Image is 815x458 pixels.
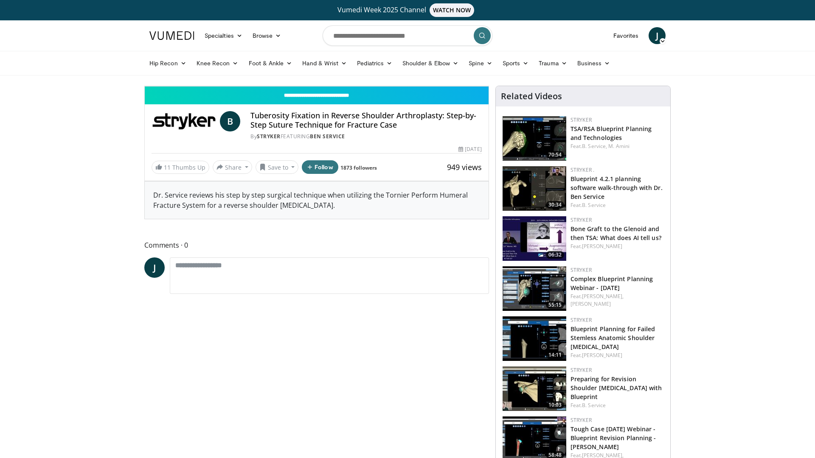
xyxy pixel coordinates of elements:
[570,416,592,424] a: Stryker
[503,366,566,411] a: 10:03
[458,145,481,153] div: [DATE]
[546,151,564,159] span: 70:54
[546,401,564,409] span: 10:03
[244,55,298,72] a: Foot & Ankle
[144,240,489,251] span: Comments 0
[582,243,622,250] a: [PERSON_NAME]
[144,55,191,72] a: Hip Recon
[534,55,572,72] a: Trauma
[220,111,240,131] a: B
[503,166,566,211] img: 9fb1103d-667f-4bf7-ae7b-90017cecf1e6.150x105_q85_crop-smart_upscale.jpg
[546,351,564,359] span: 14:11
[302,160,338,174] button: Follow
[340,164,377,171] a: 1873 followers
[570,125,652,142] a: TSA/RSA Blueprint Planning and Technologies
[570,225,661,242] a: Bone Graft to the Glenoid and then TSA: What does AI tell us?
[608,27,644,44] a: Favorites
[352,55,397,72] a: Pediatrics
[570,166,595,173] a: Stryker .
[151,3,664,17] a: Vumedi Week 2025 ChannelWATCH NOW
[200,27,247,44] a: Specialties
[582,293,624,300] a: [PERSON_NAME],
[570,316,592,324] a: Stryker
[256,160,299,174] button: Save to
[503,166,566,211] a: 30:34
[503,366,566,411] img: 0f69fe2a-38d7-489e-a6af-c6fe0aaf151e.150x105_q85_crop-smart_upscale.jpg
[570,425,656,451] a: Tough Case [DATE] Webinar - Blueprint Revision Planning - [PERSON_NAME]
[501,91,562,101] h4: Related Videos
[503,216,566,261] a: 06:32
[503,316,566,361] a: 14:11
[570,275,653,292] a: Complex Blueprint Planning Webinar - [DATE]
[152,161,209,174] a: 11 Thumbs Up
[250,133,481,140] div: By FEATURING
[649,27,666,44] a: J
[144,257,165,278] a: J
[430,3,475,17] span: WATCH NOW
[213,160,252,174] button: Share
[570,402,663,409] div: Feat.
[546,301,564,309] span: 55:15
[608,142,630,150] a: M. Amini
[546,201,564,209] span: 30:34
[503,266,566,311] img: 2640b230-daff-4365-83bd-21e2b960ecb5.150x105_q85_crop-smart_upscale.jpg
[582,402,606,409] a: B. Service
[503,116,566,161] img: a4d3b802-610a-4c4d-91a4-ffc1b6f0ec47.150x105_q85_crop-smart_upscale.jpg
[546,251,564,259] span: 06:32
[503,116,566,161] a: 70:54
[497,55,534,72] a: Sports
[152,111,216,131] img: Stryker
[570,266,592,274] a: Stryker
[191,55,244,72] a: Knee Recon
[447,162,482,172] span: 949 views
[297,55,352,72] a: Hand & Wrist
[570,216,592,223] a: Stryker
[570,243,663,250] div: Feat.
[257,133,281,140] a: Stryker
[570,116,592,123] a: Stryker
[503,216,566,261] img: 2fe98b9b-57e2-46a3-a8ae-c8f1b1498471.150x105_q85_crop-smart_upscale.jpg
[570,300,611,307] a: [PERSON_NAME]
[570,142,663,150] div: Feat.
[570,366,592,374] a: Stryker
[570,175,663,201] a: Blueprint 4.2.1 planning software walk-through with Dr. Ben Service
[397,55,464,72] a: Shoulder & Elbow
[145,86,489,87] video-js: Video Player
[570,293,663,308] div: Feat.
[464,55,497,72] a: Spine
[164,163,171,171] span: 11
[582,201,606,209] a: B. Service
[570,375,662,401] a: Preparing for Revision Shoulder [MEDICAL_DATA] with Blueprint
[503,316,566,361] img: c13ded17-286e-4953-b0b0-4a5850984392.150x105_q85_crop-smart_upscale.jpg
[247,27,287,44] a: Browse
[570,201,663,209] div: Feat.
[145,182,489,219] div: Dr. Service reviews his step by step surgical technique when utilizing the Tornier Perform Humera...
[582,142,607,150] a: B. Service,
[570,352,663,359] div: Feat.
[570,325,655,351] a: Blueprint Planning for Failed Stemless Anatomic Shoulder [MEDICAL_DATA]
[503,266,566,311] a: 55:15
[323,25,492,46] input: Search topics, interventions
[310,133,345,140] a: Ben Service
[149,31,194,40] img: VuMedi Logo
[572,55,615,72] a: Business
[250,111,481,129] h4: Tuberosity Fixation in Reverse Shoulder Arthroplasty: Step-by-Step Suture Technique for Fracture ...
[582,352,622,359] a: [PERSON_NAME]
